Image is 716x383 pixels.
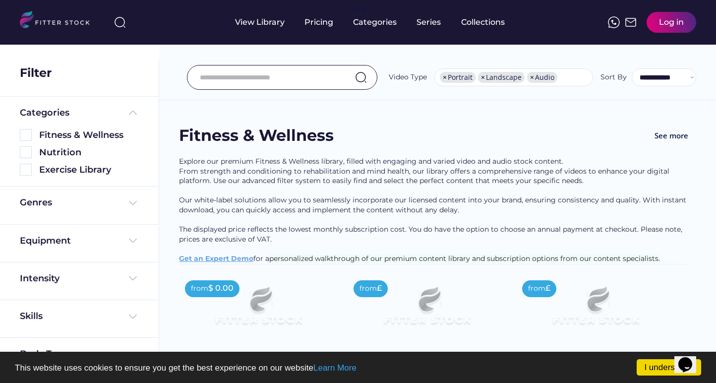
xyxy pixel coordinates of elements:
img: Frame%20%284%29.svg [127,197,139,209]
div: from [528,284,545,294]
div: Equipment [20,235,71,247]
div: Nutrition [39,146,139,159]
img: Rectangle%205126.svg [20,129,32,141]
div: Fitness & Wellness [179,125,334,147]
div: Explore our premium Fitness & Wellness library, filled with engaging and varied video and audio s... [179,157,696,264]
div: $ 0.00 [208,283,234,294]
span: × [443,74,447,81]
button: See more [647,125,696,147]
li: Portrait [440,72,476,83]
img: Frame%20%284%29.svg [127,272,139,284]
div: Sort By [600,72,627,82]
li: Landscape [478,72,525,83]
div: £ [377,283,382,294]
div: Series [417,17,441,28]
div: Categories [20,107,69,119]
img: Frame%20%284%29.svg [127,235,139,247]
span: × [530,74,534,81]
p: This website uses cookies to ensure you get the best experience on our website [15,364,701,372]
img: meteor-icons_whatsapp%20%281%29.svg [608,16,620,28]
a: Get an Expert Demo [179,254,253,263]
div: Filter [20,64,52,81]
div: from [359,284,377,294]
a: Learn More [313,363,357,373]
img: Frame%20%285%29.svg [127,107,139,119]
iframe: chat widget [674,343,706,373]
li: Audio [527,72,557,83]
div: Log in [659,17,684,28]
div: Fitness & Wellness [39,129,139,141]
div: Body Type [20,348,68,360]
div: View Library [235,17,285,28]
div: fvck [353,5,366,15]
div: Genres [20,196,52,209]
img: Frame%20%284%29.svg [127,348,139,360]
img: Frame%2079%20%281%29.svg [363,274,490,346]
img: Rectangle%205126.svg [20,164,32,176]
img: Frame%2079%20%281%29.svg [195,274,322,346]
img: search-normal.svg [355,71,367,83]
img: LOGO.svg [20,11,98,31]
div: Intensity [20,272,60,285]
span: × [481,74,485,81]
div: from [191,284,208,294]
div: Skills [20,310,45,322]
span: personalized walkthrough of our premium content library and subscription options from our content... [269,254,660,263]
img: Frame%2051.svg [625,16,637,28]
div: Video Type [389,72,427,82]
img: Frame%2079%20%281%29.svg [532,274,659,346]
div: Categories [353,17,397,28]
span: The displayed price reflects the lowest monthly subscription cost. You do have the option to choo... [179,225,684,244]
img: Rectangle%205126.svg [20,146,32,158]
img: Frame%20%284%29.svg [127,311,139,322]
a: I understand! [637,359,701,376]
div: Pricing [304,17,333,28]
div: Exercise Library [39,164,139,176]
img: search-normal%203.svg [114,16,126,28]
div: £ [545,283,550,294]
div: Collections [461,17,505,28]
